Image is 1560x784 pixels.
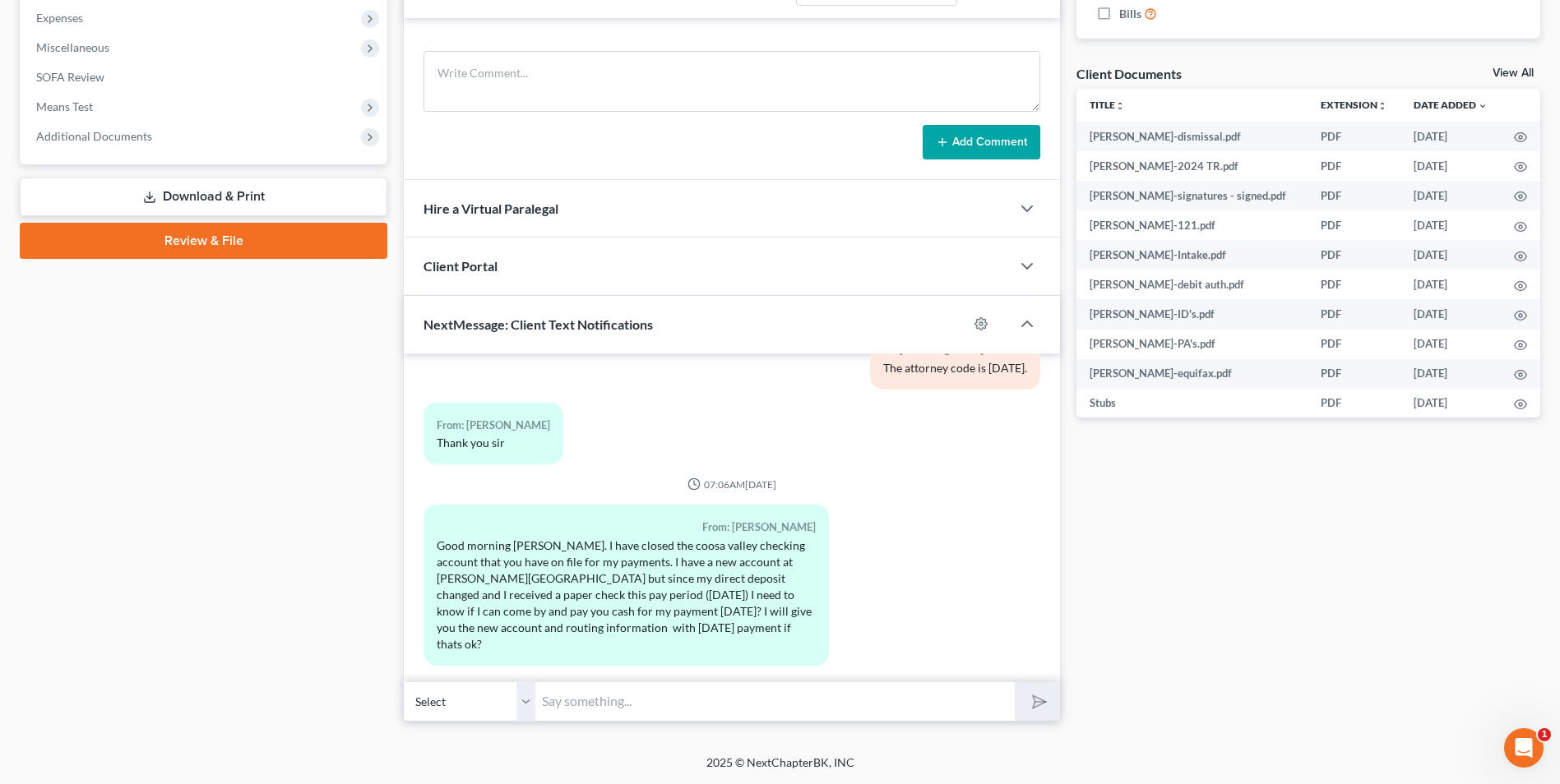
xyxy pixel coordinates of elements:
td: [PERSON_NAME]-121.pdf [1076,210,1308,240]
a: Download & Print [20,178,387,216]
td: PDF [1308,210,1400,240]
td: [PERSON_NAME]-debit auth.pdf [1076,270,1308,299]
span: NextMessage: Client Text Notifications [424,316,653,332]
a: Date Added expand_more [1414,99,1488,111]
span: Additional Documents [36,129,152,143]
td: [DATE] [1400,151,1501,181]
td: [PERSON_NAME]-Intake.pdf [1076,240,1308,270]
span: Means Test [36,99,93,113]
a: Extensionunfold_more [1321,99,1387,111]
span: SOFA Review [36,70,104,84]
span: Expenses [36,11,83,25]
td: PDF [1308,181,1400,210]
td: [DATE] [1400,181,1501,210]
td: [DATE] [1400,210,1501,240]
td: [DATE] [1400,389,1501,418]
i: unfold_more [1115,101,1125,111]
td: [DATE] [1400,240,1501,270]
a: View All [1493,67,1534,79]
a: Titleunfold_more [1090,99,1125,111]
td: [PERSON_NAME]-PA's.pdf [1076,330,1308,359]
td: PDF [1308,299,1400,329]
td: [PERSON_NAME]-signatures - signed.pdf [1076,181,1308,210]
td: PDF [1308,151,1400,181]
td: PDF [1308,122,1400,151]
td: [PERSON_NAME]-ID's.pdf [1076,299,1308,329]
td: [DATE] [1400,359,1501,389]
td: PDF [1308,330,1400,359]
div: 2025 © NextChapterBK, INC [312,754,1249,784]
div: From: [PERSON_NAME] [437,416,550,435]
div: Client Documents [1076,65,1182,82]
td: PDF [1308,240,1400,270]
div: From: [PERSON_NAME] [437,518,816,537]
div: Thank you sir [437,435,550,451]
span: 1 [1538,728,1551,741]
td: [PERSON_NAME]-dismissal.pdf [1076,122,1308,151]
td: [DATE] [1400,330,1501,359]
a: Review & File [20,223,387,259]
td: Stubs [1076,389,1308,418]
a: SOFA Review [23,62,387,92]
div: Good morning [PERSON_NAME]. I have closed the coosa valley checking account that you have on file... [437,537,816,653]
input: Say something... [535,681,1015,722]
span: Bills [1119,6,1141,22]
td: PDF [1308,270,1400,299]
div: The attorney code is [DATE]. [883,360,1027,376]
span: Client Portal [424,258,498,274]
td: [DATE] [1400,299,1501,329]
td: PDF [1308,389,1400,418]
i: unfold_more [1377,101,1387,111]
td: [PERSON_NAME]-2024 TR.pdf [1076,151,1308,181]
iframe: Intercom live chat [1504,728,1544,768]
span: Hire a Virtual Paralegal [424,201,558,216]
i: expand_more [1478,101,1488,111]
td: [DATE] [1400,122,1501,151]
td: [DATE] [1400,270,1501,299]
span: Miscellaneous [36,40,109,54]
td: PDF [1308,359,1400,389]
button: Add Comment [923,125,1040,159]
div: 07:06AM[DATE] [424,477,1040,491]
td: [PERSON_NAME]-equifax.pdf [1076,359,1308,389]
